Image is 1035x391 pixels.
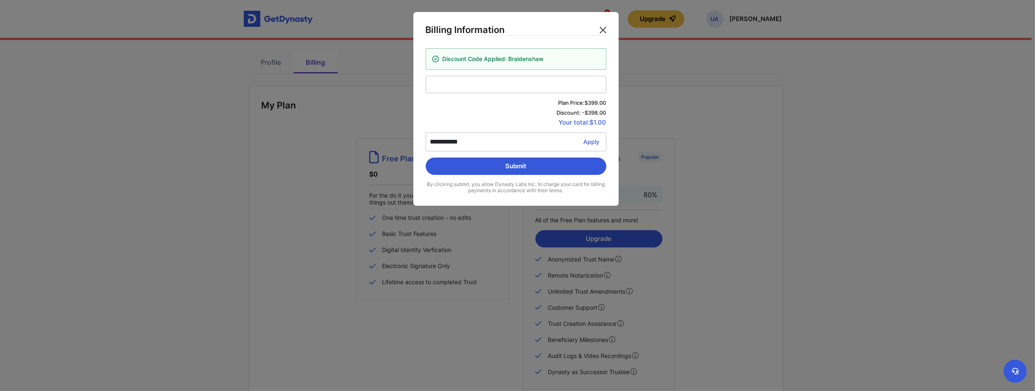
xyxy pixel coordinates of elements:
input: Apply [426,132,606,151]
iframe: Secure card payment input frame [430,80,602,88]
span: Discount Code Applied: Braidenshaw [443,56,544,63]
span: Discount: - $398.00 [426,109,606,116]
span: Plan Price: $399.00 [426,99,606,106]
button: Close [596,24,610,37]
div: By clicking submit, you allow Dynasty Labs Inc. to charge your card for billing payments in accor... [426,181,606,193]
div: Billing Information [426,24,505,35]
button: Submit [426,158,606,175]
span: Your total: $1.00 [426,119,606,126]
button: Apply [577,132,606,151]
